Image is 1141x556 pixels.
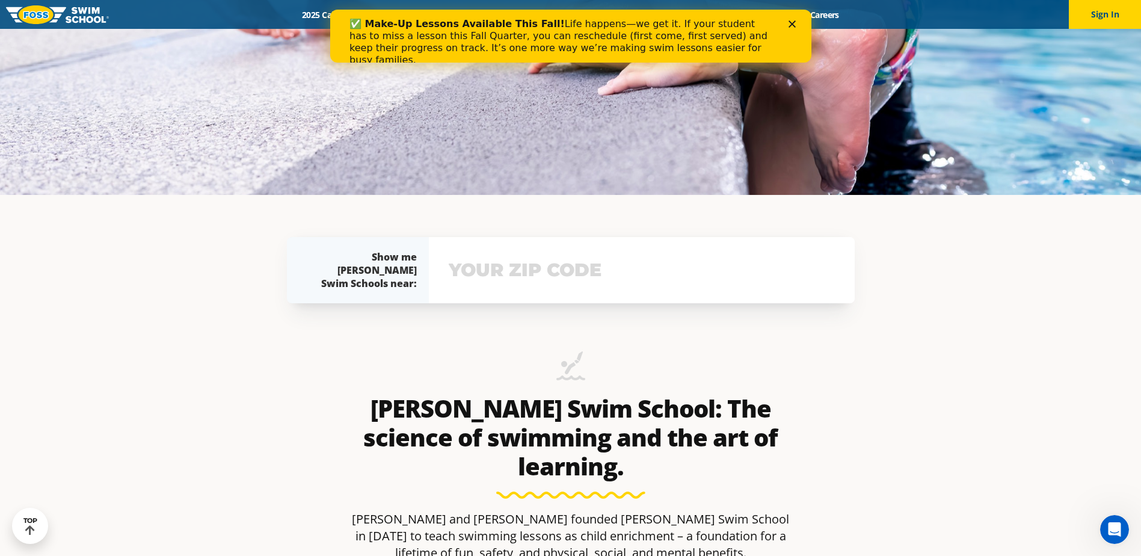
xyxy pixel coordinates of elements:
a: 2025 Calendar [292,9,367,20]
img: icon-swimming-diving-2.png [556,351,585,388]
b: ✅ Make-Up Lessons Available This Fall! [19,8,235,20]
a: Careers [799,9,849,20]
iframe: Intercom live chat [1100,515,1129,544]
div: TOP [23,517,37,536]
input: YOUR ZIP CODE [446,253,838,288]
iframe: Intercom live chat banner [330,10,811,63]
div: Life happens—we get it. If your student has to miss a lesson this Fall Quarter, you can reschedul... [19,8,443,57]
img: FOSS Swim School Logo [6,5,109,24]
a: Swim Path® Program [417,9,523,20]
a: Schools [367,9,417,20]
div: Show me [PERSON_NAME] Swim Schools near: [311,250,417,290]
h2: [PERSON_NAME] Swim School: The science of swimming and the art of learning. [347,394,795,481]
div: Close [458,11,470,18]
a: Swim Like [PERSON_NAME] [635,9,762,20]
a: About [PERSON_NAME] [523,9,635,20]
a: Blog [761,9,799,20]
